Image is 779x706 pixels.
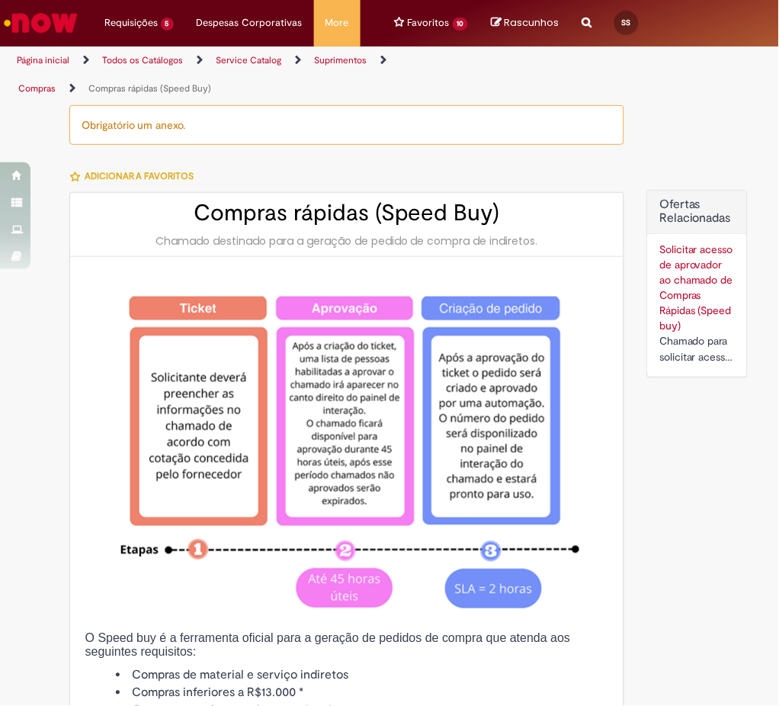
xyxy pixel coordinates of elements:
[85,201,609,226] h2: Compras rápidas (Speed Buy)
[453,18,469,30] span: 10
[116,667,609,685] li: Compras de material e serviço indiretos
[2,8,80,38] img: ServiceNow
[504,15,559,30] span: Rascunhos
[102,54,183,66] a: Todos os Catálogos
[85,233,609,249] div: Chamado destinado para a geração de pedido de compra de indiretos.
[647,190,748,377] div: Ofertas Relacionadas
[622,18,631,27] span: SS
[659,333,736,365] div: Chamado para solicitar acesso de aprovador ao ticket de Speed buy
[659,198,736,225] h2: Ofertas Relacionadas
[18,82,56,95] a: Compras
[408,15,450,30] span: Favoritos
[491,15,559,30] a: No momento, sua lista de rascunhos tem 0 Itens
[197,15,303,30] span: Despesas Corporativas
[11,47,443,103] ul: Trilhas de página
[325,15,349,30] span: More
[85,170,194,182] span: Adicionar a Favoritos
[161,18,174,30] span: 5
[69,160,203,192] button: Adicionar a Favoritos
[17,54,69,66] a: Página inicial
[216,54,281,66] a: Service Catalog
[104,15,158,30] span: Requisições
[659,242,733,332] a: Solicitar acesso de aprovador ao chamado de Compras Rápidas (Speed buy)
[69,105,625,145] div: Obrigatório um anexo.
[85,632,571,659] span: O Speed buy é a ferramenta oficial para a geração de pedidos de compra que atenda aos seguintes r...
[116,685,609,702] li: Compras inferiores a R$13.000 *
[88,82,211,95] a: Compras rápidas (Speed Buy)
[314,54,367,66] a: Suprimentos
